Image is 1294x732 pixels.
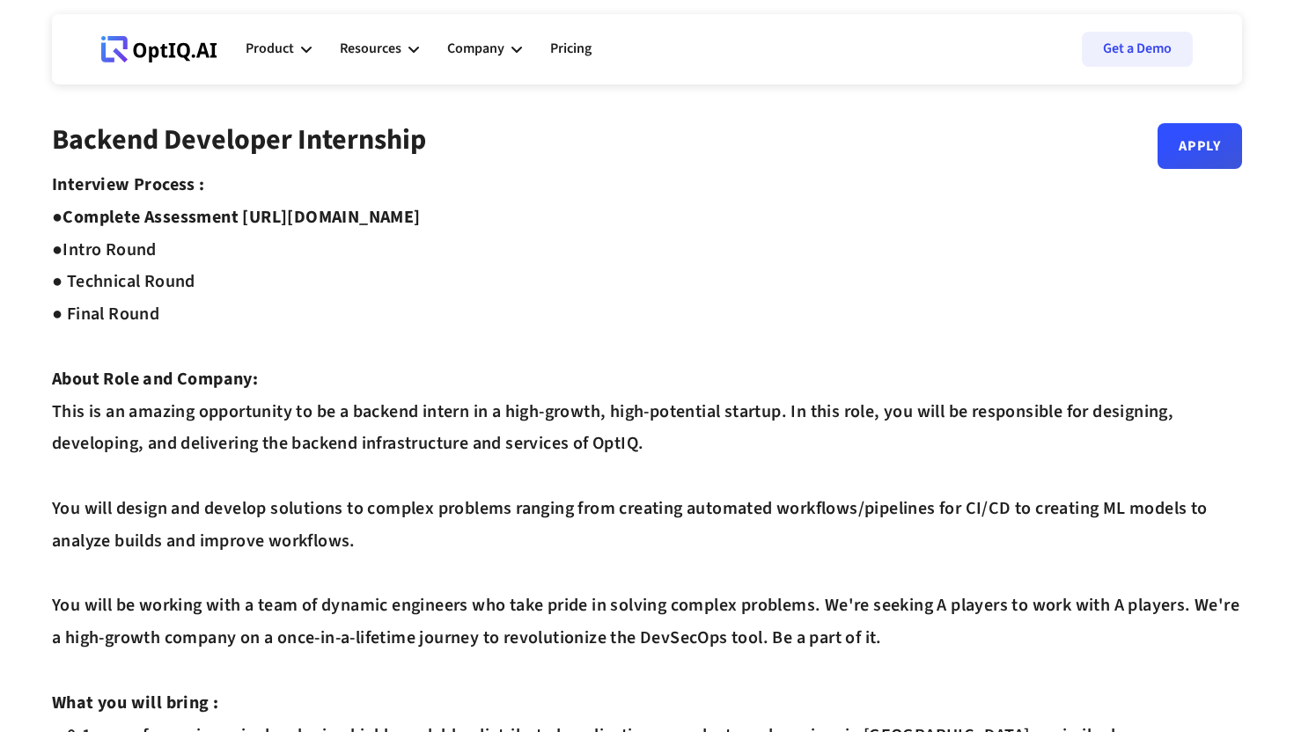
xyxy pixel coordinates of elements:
[1082,32,1193,67] a: Get a Demo
[52,205,421,262] strong: Complete Assessment [URL][DOMAIN_NAME] ●
[52,367,258,392] strong: About Role and Company:
[340,23,419,76] div: Resources
[246,37,294,61] div: Product
[101,23,217,76] a: Webflow Homepage
[52,691,218,715] strong: What you will bring :
[52,172,205,197] strong: Interview Process :
[447,23,522,76] div: Company
[52,120,426,160] strong: Backend Developer Internship
[447,37,504,61] div: Company
[246,23,312,76] div: Product
[550,23,592,76] a: Pricing
[340,37,401,61] div: Resources
[1158,123,1242,169] a: Apply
